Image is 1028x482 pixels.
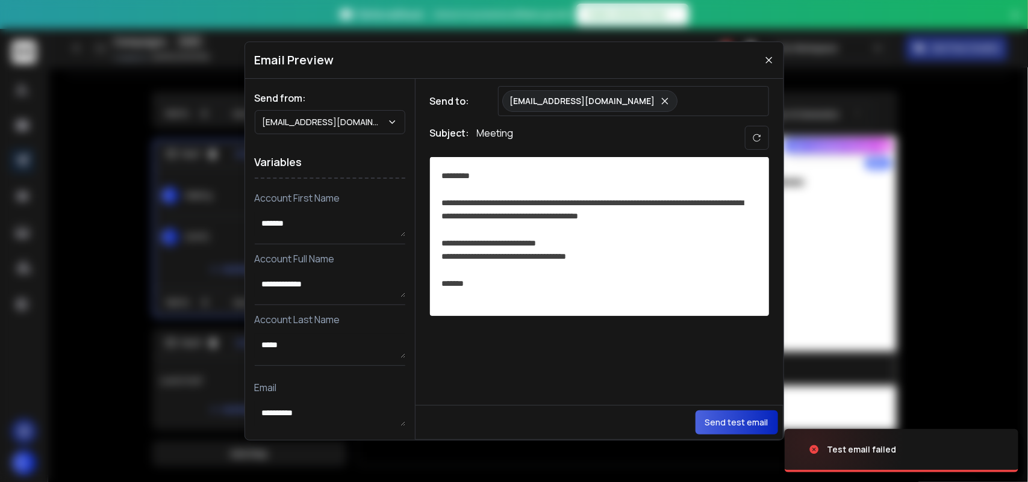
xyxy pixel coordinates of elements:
p: Account Full Name [255,252,405,266]
img: image [785,417,905,482]
h1: Email Preview [255,52,334,69]
h1: Variables [255,146,405,179]
p: [EMAIL_ADDRESS][DOMAIN_NAME] [263,116,387,128]
p: [EMAIL_ADDRESS][DOMAIN_NAME] [510,95,655,107]
p: Meeting [477,126,514,150]
h1: Send to: [430,94,478,108]
button: Send test email [696,410,778,434]
div: Test email failed [827,443,896,456]
p: Email [255,380,405,395]
h1: Send from: [255,91,405,105]
p: Account First Name [255,191,405,205]
h1: Subject: [430,126,470,150]
p: Account Last Name [255,312,405,327]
